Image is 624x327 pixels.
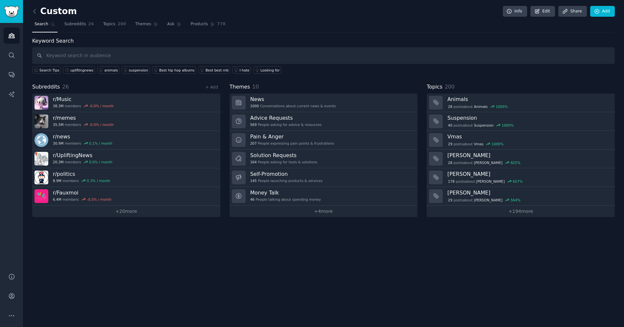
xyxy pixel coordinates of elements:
span: 35.5M [53,122,63,127]
h3: [PERSON_NAME] [447,189,610,196]
div: People expressing pain points & frustrations [250,141,334,146]
h3: Suspension [447,114,610,121]
a: Add [590,6,615,17]
a: Advice Requests569People asking for advice & resources [230,112,418,131]
div: Best hip hop albums [159,68,195,72]
a: I hate [232,66,251,74]
div: Conversations about current news & events [250,104,336,108]
span: Subreddits [64,21,86,27]
span: 145 [250,178,257,183]
span: 8.9M [53,178,61,183]
a: Info [503,6,527,17]
a: Looking for [253,66,281,74]
a: upliftingnews [63,66,95,74]
img: politics [34,171,48,184]
a: Themes [133,19,161,32]
a: [PERSON_NAME]178postsabout[PERSON_NAME]657% [427,168,615,187]
span: 40 [448,123,452,128]
h3: r/ politics [53,171,110,177]
a: Ask [165,19,184,32]
img: memes [34,114,48,128]
div: 0.1 % / month [89,141,112,146]
a: +194more [427,206,615,217]
div: post s about [447,178,523,184]
div: animals [104,68,118,72]
span: 569 [250,122,257,127]
div: People asking for advice & resources [250,122,322,127]
span: 178 [448,179,455,184]
span: 207 [250,141,257,146]
a: Suspension40postsaboutSuspension1000% [427,112,615,131]
h3: Vmas [447,133,610,140]
span: Products [190,21,208,27]
div: post s about [447,141,504,147]
span: 778 [217,21,226,27]
div: members [53,141,112,146]
a: Share [558,6,587,17]
a: +20more [32,206,220,217]
a: r/news30.9Mmembers0.1% / month [32,131,220,150]
div: post s about [447,104,508,110]
div: 1000 % [496,104,508,109]
span: Suspension [474,123,494,128]
span: 38.3M [53,104,63,108]
a: [PERSON_NAME]29postsabout[PERSON_NAME]564% [427,187,615,206]
span: 28 [448,160,452,165]
span: Search [34,21,48,27]
a: r/Music38.3Mmembers-0.0% / month [32,93,220,112]
div: 564 % [511,198,521,202]
div: -0.0 % / month [89,104,114,108]
span: Search Tips [39,68,59,72]
span: Vmas [474,142,483,146]
img: Fauxmoi [34,189,48,203]
div: post s about [447,197,521,203]
h2: Custom [32,6,77,17]
a: r/memes35.5Mmembers-0.0% / month [32,112,220,131]
span: 200 [445,84,455,90]
a: Money Talk46People talking about spending money [230,187,418,206]
div: post s about [447,160,521,166]
div: -0.5 % / month [87,197,112,202]
h3: r/ Music [53,96,114,103]
span: Themes [135,21,151,27]
a: Animals28postsaboutAnimals1000% [427,93,615,112]
label: Keyword Search [32,38,74,44]
h3: r/ UpliftingNews [53,152,112,159]
span: Topics [427,83,442,91]
div: 1000 % [492,142,504,146]
span: 30.9M [53,141,63,146]
h3: Money Talk [250,189,321,196]
div: 0.0 % / month [89,160,112,164]
span: Animals [474,104,488,109]
a: Best hip hop albums [152,66,196,74]
a: Self-Promotion145People launching products & services [230,168,418,187]
a: Topics200 [101,19,128,32]
div: -0.0 % / month [89,122,114,127]
a: r/Fauxmoi6.4Mmembers-0.5% / month [32,187,220,206]
a: Search [32,19,57,32]
span: 10 [252,84,259,90]
span: Topics [103,21,115,27]
a: Vmas29postsaboutVmas1000% [427,131,615,150]
img: UpliftingNews [34,152,48,166]
a: Edit [530,6,555,17]
div: 0.3 % / month [87,178,110,183]
a: + Add [206,85,218,90]
a: Products778 [188,19,228,32]
div: members [53,197,111,202]
div: Looking for [260,68,280,72]
div: People launching products & services [250,178,323,183]
a: [PERSON_NAME]28postsabout[PERSON_NAME]825% [427,150,615,168]
img: news [34,133,48,147]
span: [PERSON_NAME] [474,160,502,165]
a: r/politics8.9Mmembers0.3% / month [32,168,220,187]
div: upliftingnews [70,68,93,72]
h3: News [250,96,336,103]
span: 26 [88,21,94,27]
a: Solution Requests164People asking for tools & solutions [230,150,418,168]
a: Pain & Anger207People expressing pain points & frustrations [230,131,418,150]
div: People talking about spending money [250,197,321,202]
div: People asking for tools & solutions [250,160,317,164]
img: GummySearch logo [4,6,19,17]
span: [PERSON_NAME] [474,198,502,202]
